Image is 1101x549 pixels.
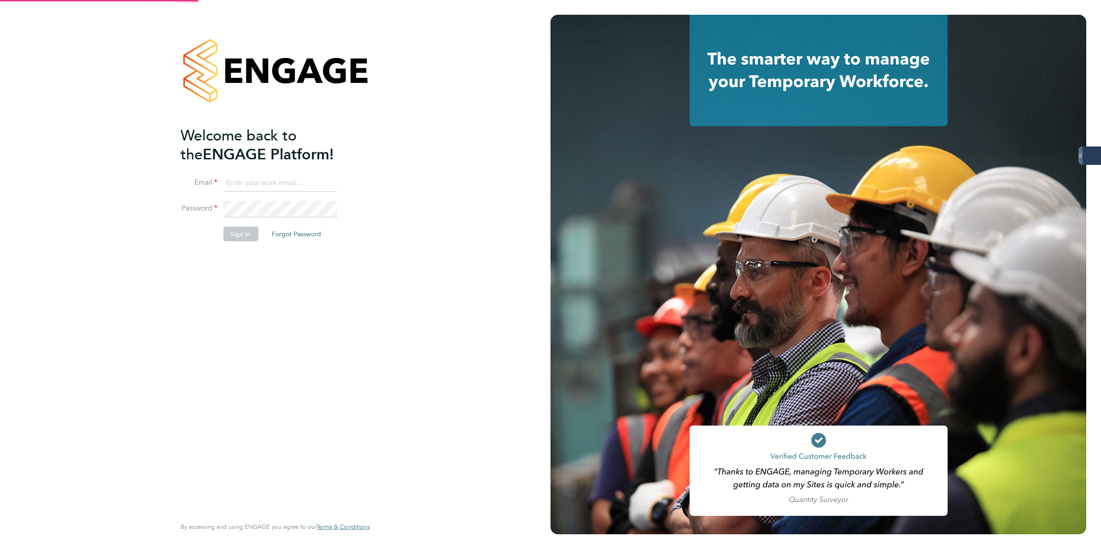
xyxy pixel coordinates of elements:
a: Terms & Conditions [316,523,369,531]
span: By accessing and using ENGAGE you agree to our [181,523,369,531]
h2: ENGAGE Platform! [181,126,360,164]
input: Enter your work email... [223,175,337,192]
span: Welcome back to the [181,127,297,164]
button: Forgot Password [264,227,328,241]
label: Password [181,204,217,213]
button: Sign In [223,227,258,241]
keeper-lock: Open Keeper Popup [322,204,334,215]
label: Email [181,178,217,187]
